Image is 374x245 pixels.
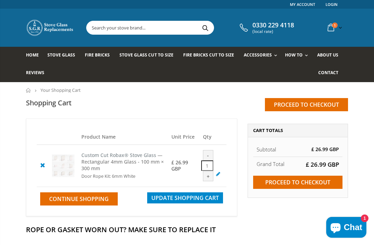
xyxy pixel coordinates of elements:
span: Contact [318,70,338,76]
a: Home [26,88,31,93]
a: Home [26,47,44,64]
span: About us [317,52,338,58]
a: Continue Shopping [40,192,118,205]
a: How To [285,47,311,64]
a: Fire Bricks Cut To Size [183,47,239,64]
a: Accessories [244,47,280,64]
h1: Shopping Cart [26,98,72,107]
img: Custom Cut Robax® Stove Glass - Pool #4 [52,155,74,177]
div: - [203,150,213,160]
div: Door Rope Kit: 6mm White [81,174,164,179]
span: Home [26,52,39,58]
span: Your Shopping Cart [41,87,81,93]
span: Subtotal [257,146,276,153]
span: Continue Shopping [49,195,109,203]
span: Cart Totals [253,127,283,133]
button: Search [197,21,213,34]
span: Stove Glass Cut To Size [119,52,173,58]
span: £ 26.99 GBP [306,160,339,168]
th: Unit Price [168,129,199,145]
div: + [203,171,213,181]
span: How To [285,52,303,58]
input: Proceed to checkout [265,98,348,111]
button: Update Shopping Cart [147,192,223,203]
span: Fire Bricks Cut To Size [183,52,234,58]
a: Reviews [26,64,50,82]
a: Stove Glass [47,47,80,64]
a: Fire Bricks [85,47,115,64]
th: Qty [199,129,226,145]
input: Proceed to checkout [253,176,342,189]
span: Reviews [26,70,44,76]
input: Search your stove brand... [87,21,277,34]
a: Contact [318,64,344,82]
span: £ 26.99 GBP [171,159,188,172]
a: Custom Cut Robax® Stove Glass [81,152,156,158]
inbox-online-store-chat: Shopify online store chat [324,217,368,239]
span: Stove Glass [47,52,75,58]
img: Stove Glass Replacement [26,19,74,36]
span: Fire Bricks [85,52,110,58]
span: Accessories [244,52,272,58]
a: 1 [325,21,344,34]
span: — Rectangular 4mm Glass - 100 mm × 300 mm [81,152,164,172]
a: Stove Glass Cut To Size [119,47,178,64]
h2: Rope Or Gasket Worn Out? Make Sure To Replace It [26,225,348,234]
th: Product Name [78,129,168,145]
strong: Grand Total [257,160,284,167]
span: 1 [332,23,338,28]
span: £ 26.99 GBP [311,146,339,152]
span: Update Shopping Cart [151,194,219,202]
a: About us [317,47,344,64]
